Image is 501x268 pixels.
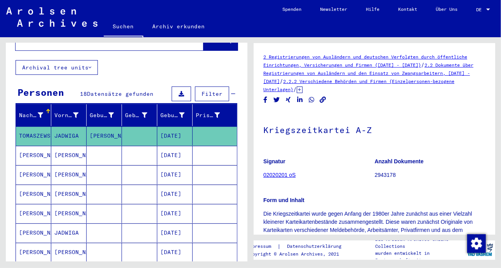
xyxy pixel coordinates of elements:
[319,95,327,105] button: Copy link
[87,104,122,126] mat-header-cell: Geburtsname
[280,78,283,85] span: /
[195,86,229,101] button: Filter
[476,7,485,12] span: DE
[51,185,87,204] mat-cell: [PERSON_NAME]
[466,240,495,259] img: yv_logo.png
[51,126,87,145] mat-cell: JADWIGA
[16,204,51,223] mat-cell: [PERSON_NAME]
[157,126,193,145] mat-cell: [DATE]
[51,104,87,126] mat-header-cell: Vorname
[87,126,122,145] mat-cell: [PERSON_NAME]
[51,146,87,165] mat-cell: [PERSON_NAME]
[263,78,454,92] a: 2.2.2 Verschiedene Behörden und Firmen (Einzelpersonen-bezogene Unterlagen)
[125,109,157,121] div: Geburt‏
[157,204,193,223] mat-cell: [DATE]
[16,243,51,262] mat-cell: [PERSON_NAME]
[284,95,292,105] button: Share on Xing
[122,104,157,126] mat-header-cell: Geburt‏
[157,185,193,204] mat-cell: [DATE]
[80,90,87,97] span: 18
[143,17,214,36] a: Archiv erkunden
[16,165,51,184] mat-cell: [PERSON_NAME]
[16,60,98,75] button: Archival tree units
[308,95,316,105] button: Share on WhatsApp
[263,54,467,68] a: 2 Registrierungen von Ausländern und deutschen Verfolgten durch öffentliche Einrichtungen, Versic...
[104,17,143,37] a: Suchen
[17,85,64,99] div: Personen
[467,234,485,252] div: Zustimmung ändern
[281,242,351,251] a: Datenschutzerklärung
[157,223,193,242] mat-cell: [DATE]
[51,243,87,262] mat-cell: [PERSON_NAME]
[296,95,304,105] button: Share on LinkedIn
[293,86,297,93] span: /
[202,90,223,97] span: Filter
[376,250,465,264] p: wurden entwickelt in Partnerschaft mit
[157,104,193,126] mat-header-cell: Geburtsdatum
[160,109,194,121] div: Geburtsdatum
[375,171,486,179] p: 2943178
[376,236,465,250] p: Die Arolsen Archives Online-Collections
[51,223,87,242] mat-cell: JADWIGA
[90,111,114,119] div: Geburtsname
[157,146,193,165] mat-cell: [DATE]
[16,126,51,145] mat-cell: TOMASZEWSKA
[87,90,154,97] span: Datensätze gefunden
[421,61,424,68] span: /
[19,109,53,121] div: Nachname
[261,95,270,105] button: Share on Facebook
[193,104,237,126] mat-header-cell: Prisoner #
[54,111,78,119] div: Vorname
[247,251,351,258] p: Copyright © Arolsen Archives, 2021
[247,242,277,251] a: Impressum
[375,158,424,164] b: Anzahl Dokumente
[6,7,97,27] img: Arolsen_neg.svg
[16,104,51,126] mat-header-cell: Nachname
[263,158,285,164] b: Signatur
[51,165,87,184] mat-cell: [PERSON_NAME]
[157,243,193,262] mat-cell: [DATE]
[263,62,473,84] a: 2.2 Dokumente über Registrierungen von Ausländern und den Einsatz von Zwangsarbeitern, [DATE] - [...
[196,109,230,121] div: Prisoner #
[196,111,220,119] div: Prisoner #
[273,95,281,105] button: Share on Twitter
[263,172,296,178] a: 02020201 oS
[125,111,147,119] div: Geburt‏
[54,109,88,121] div: Vorname
[90,109,124,121] div: Geburtsname
[263,197,304,203] b: Form und Inhalt
[160,111,184,119] div: Geburtsdatum
[247,242,351,251] div: |
[51,204,87,223] mat-cell: [PERSON_NAME]
[16,146,51,165] mat-cell: [PERSON_NAME]
[16,223,51,242] mat-cell: [PERSON_NAME]
[263,112,485,146] h1: Kriegszeitkartei A-Z
[19,111,43,119] div: Nachname
[263,210,485,251] p: Die Kriegszeitkartei wurde gegen Anfang der 1980er Jahre zunächst aus einer Vielzahl kleinerer Ka...
[16,185,51,204] mat-cell: [PERSON_NAME]
[157,165,193,184] mat-cell: [DATE]
[467,234,486,253] img: Zustimmung ändern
